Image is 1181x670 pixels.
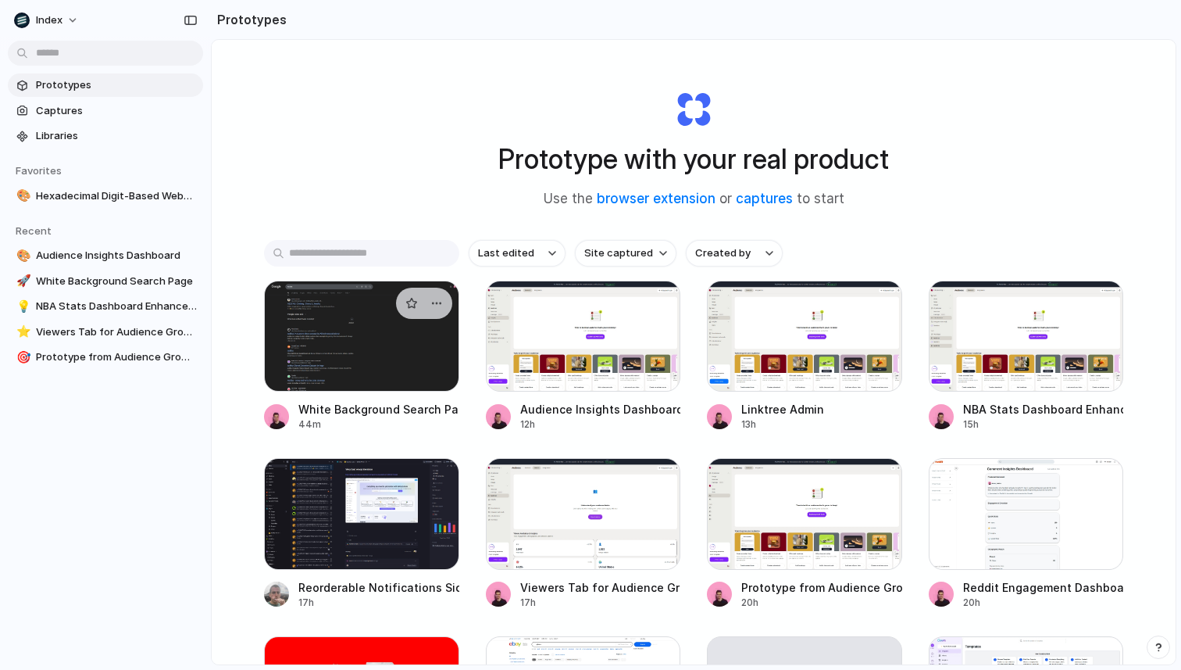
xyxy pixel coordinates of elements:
span: Created by [695,245,751,261]
div: 🎨 [16,247,27,265]
a: Prototypes [8,73,203,97]
span: Libraries [36,128,197,144]
div: ⭐ [16,323,27,341]
span: Index [36,13,62,28]
div: Linktree Admin [741,401,824,417]
button: Index [8,8,87,33]
div: 🎯 [16,349,27,367]
button: Site captured [575,240,676,267]
a: Audience Insights DashboardAudience Insights Dashboard12h [486,281,681,432]
a: Reddit Engagement DashboardReddit Engagement Dashboard20h [929,458,1124,609]
span: Captures [36,103,197,119]
span: Site captured [584,245,653,261]
a: NBA Stats Dashboard EnhancementNBA Stats Dashboard Enhancement15h [929,281,1124,432]
div: Reorderable Notifications Sidebar [298,579,459,596]
a: White Background Search PageWhite Background Search Page44m [264,281,459,432]
h1: Prototype with your real product [498,138,889,180]
button: 🎨 [14,188,30,204]
button: 🎯 [14,349,30,365]
span: Viewers Tab for Audience Growth [36,324,197,340]
button: ⭐ [14,324,30,340]
div: 🚀 [16,272,27,290]
div: 17h [298,596,459,610]
a: Viewers Tab for Audience GrowthViewers Tab for Audience Growth17h [486,458,681,609]
span: Favorites [16,164,62,177]
a: Prototype from Audience Growth ToolsPrototype from Audience Growth Tools20h [707,458,902,609]
a: 🚀White Background Search Page [8,270,203,293]
button: 💡 [14,299,30,314]
div: Audience Insights Dashboard [520,401,681,417]
a: Linktree AdminLinktree Admin13h [707,281,902,432]
div: 20h [741,596,902,610]
div: 12h [520,417,681,432]
button: 🎨 [14,248,30,263]
h2: Prototypes [211,10,287,29]
div: NBA Stats Dashboard Enhancement [963,401,1124,417]
span: Audience Insights Dashboard [36,248,197,263]
div: White Background Search Page [298,401,459,417]
div: 💡 [16,298,27,316]
a: Libraries [8,124,203,148]
span: Prototype from Audience Growth Tools [36,349,197,365]
div: 13h [741,417,824,432]
a: browser extension [597,191,715,206]
div: 44m [298,417,459,432]
button: Last edited [469,240,566,267]
div: 20h [963,596,1124,610]
a: captures [736,191,793,206]
div: 17h [520,596,681,610]
span: Last edited [478,245,534,261]
a: 🎨Hexadecimal Digit-Based Website Demo [8,185,203,208]
a: 🎯Prototype from Audience Growth Tools [8,346,203,369]
div: Prototype from Audience Growth Tools [741,579,902,596]
a: 💡NBA Stats Dashboard Enhancement [8,295,203,318]
span: NBA Stats Dashboard Enhancement [36,299,197,314]
a: ⭐Viewers Tab for Audience Growth [8,321,203,344]
span: Use the or to start [544,189,844,210]
span: Prototypes [36,77,197,93]
span: White Background Search Page [36,274,197,289]
div: 🎨 [16,187,27,205]
div: Reddit Engagement Dashboard [963,579,1124,596]
div: Viewers Tab for Audience Growth [520,579,681,596]
button: 🚀 [14,274,30,289]
a: Reorderable Notifications SidebarReorderable Notifications Sidebar17h [264,458,459,609]
div: 15h [963,417,1124,432]
a: 🎨Audience Insights Dashboard [8,244,203,267]
span: Hexadecimal Digit-Based Website Demo [36,188,197,204]
span: Recent [16,224,52,237]
button: Created by [686,240,783,267]
a: Captures [8,99,203,123]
